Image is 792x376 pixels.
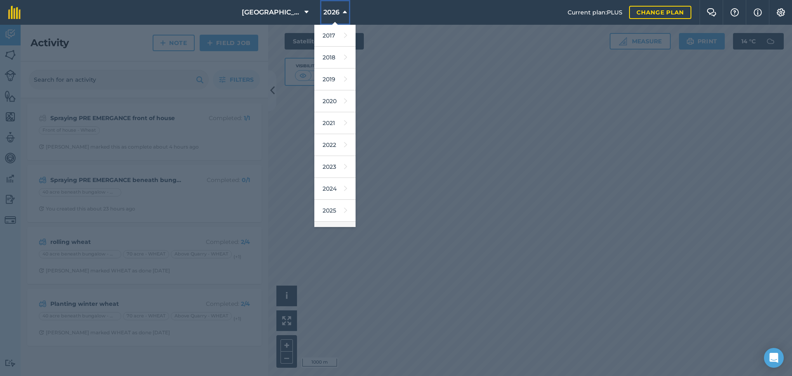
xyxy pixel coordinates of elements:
[314,200,356,222] a: 2025
[8,6,21,19] img: fieldmargin Logo
[314,156,356,178] a: 2023
[314,222,356,244] a: 2026
[314,112,356,134] a: 2021
[568,8,622,17] span: Current plan : PLUS
[730,8,740,17] img: A question mark icon
[314,47,356,69] a: 2018
[764,348,784,368] div: Open Intercom Messenger
[242,7,301,17] span: [GEOGRAPHIC_DATA]
[629,6,691,19] a: Change plan
[314,134,356,156] a: 2022
[314,69,356,90] a: 2019
[314,90,356,112] a: 2020
[754,7,762,17] img: svg+xml;base64,PHN2ZyB4bWxucz0iaHR0cDovL3d3dy53My5vcmcvMjAwMC9zdmciIHdpZHRoPSIxNyIgaGVpZ2h0PSIxNy...
[323,7,339,17] span: 2026
[314,178,356,200] a: 2024
[707,8,717,17] img: Two speech bubbles overlapping with the left bubble in the forefront
[314,25,356,47] a: 2017
[776,8,786,17] img: A cog icon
